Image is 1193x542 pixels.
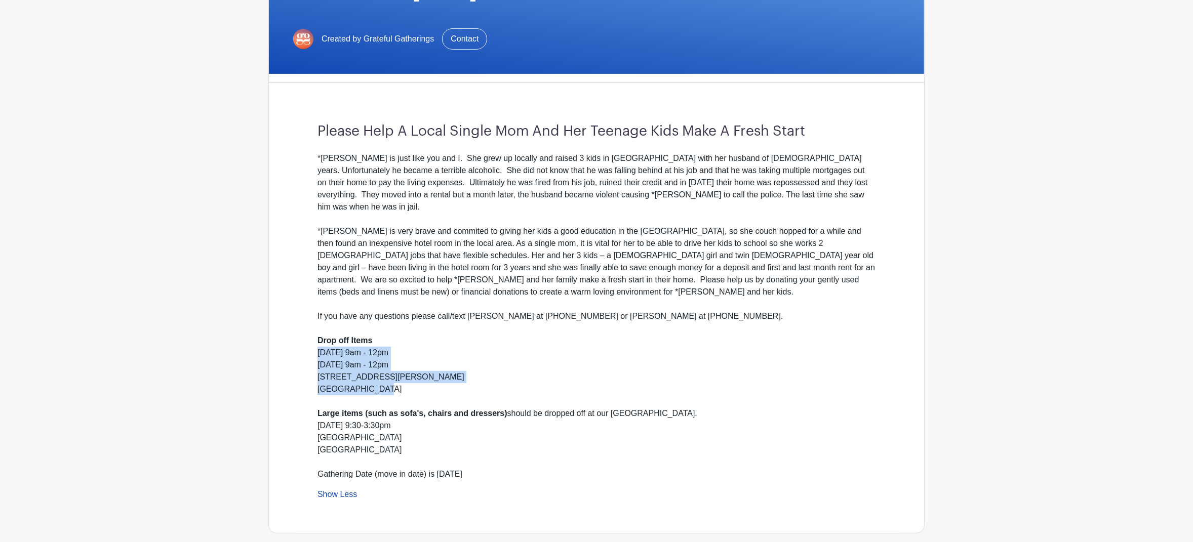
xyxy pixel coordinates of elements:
[317,490,357,503] a: Show Less
[293,29,313,49] img: gg-logo-planhero-final.png
[317,152,876,213] div: *[PERSON_NAME] is just like you and I. She grew up locally and raised 3 kids in [GEOGRAPHIC_DATA]...
[442,28,487,50] a: Contact
[317,225,876,298] div: *[PERSON_NAME] is very brave and commited to giving her kids a good education in the [GEOGRAPHIC_...
[317,409,507,418] strong: Large items (such as sofa's, chairs and dressers)
[317,123,876,140] h3: Please Help A Local Single Mom And Her Teenage Kids Make A Fresh Start
[317,336,372,345] strong: Drop off Items
[322,33,434,45] span: Created by Grateful Gatherings
[317,298,876,480] div: If you have any questions please call/text [PERSON_NAME] at [PHONE_NUMBER] or [PERSON_NAME] at [P...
